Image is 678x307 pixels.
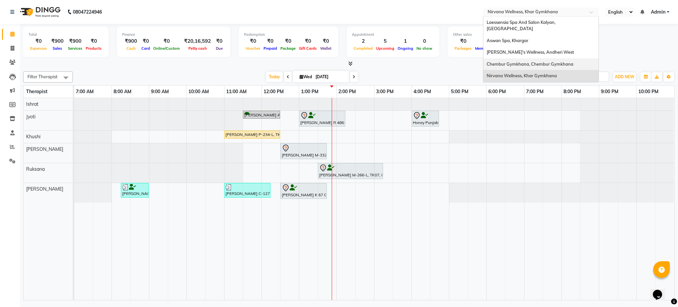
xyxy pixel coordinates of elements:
[352,46,374,51] span: Completed
[487,73,557,78] span: Nirvana Wellness, Khar Gymkhana
[487,49,574,55] span: [PERSON_NAME]'s Wellness, Andheri West
[281,144,326,158] div: [PERSON_NAME] M-332-L, TK05, 12:30 PM-01:45 PM, Swedish / Aroma / Deep tissue- 60 min
[473,37,500,45] div: ₹0
[122,37,140,45] div: ₹900
[26,146,63,152] span: [PERSON_NAME]
[125,46,137,51] span: Cash
[487,87,508,96] a: 6:00 PM
[27,74,58,79] span: Filter Therapist
[415,46,434,51] span: No show
[244,32,333,37] div: Redemption
[112,87,133,96] a: 8:00 AM
[225,132,279,138] div: [PERSON_NAME] P-234-L, TK03, 11:00 AM-12:30 PM, Combo Offer Menicure+Pedicure
[637,87,660,96] a: 10:00 PM
[28,32,103,37] div: Total
[149,87,170,96] a: 9:00 AM
[615,74,634,79] span: ADD NEW
[412,112,438,126] div: Honey Punjabi P-641-O, TK06, 04:00 PM-04:45 PM, Head Neck & Shoulder
[318,46,333,51] span: Wallet
[318,164,382,178] div: [PERSON_NAME] M-266-L, TK07, 01:30 PM-03:15 PM, Swedish / Aroma / Deep tissue- 90 min
[415,37,434,45] div: 0
[26,186,63,192] span: [PERSON_NAME]
[152,46,181,51] span: Online/Custom
[299,87,320,96] a: 1:00 PM
[152,37,181,45] div: ₹0
[453,46,473,51] span: Packages
[396,46,415,51] span: Ongoing
[483,16,599,82] ng-dropdown-panel: Options list
[487,38,528,43] span: Aswan Spa, Khargar
[187,46,209,51] span: Petty cash
[297,46,318,51] span: Gift Cards
[300,112,345,126] div: [PERSON_NAME] R 486-O, TK02, 01:00 PM-02:15 PM, Swedish / Aroma / Deep tissue- 60 min
[140,46,152,51] span: Card
[26,89,47,94] span: Therapist
[396,37,415,45] div: 1
[374,46,396,51] span: Upcoming
[337,87,358,96] a: 2:00 PM
[66,37,84,45] div: ₹900
[412,87,433,96] a: 4:00 PM
[214,37,225,45] div: ₹0
[84,37,103,45] div: ₹0
[66,46,84,51] span: Services
[28,46,49,51] span: Expenses
[122,32,225,37] div: Finance
[121,184,148,197] div: [PERSON_NAME] A 77 L, TK04, 08:15 AM-09:00 AM, Head Neck & Shoulder
[651,9,665,16] span: Admin
[281,184,326,198] div: [PERSON_NAME] K 67 O, TK01, 12:30 PM-01:45 PM, Swedish / Aroma / Deep tissue- 60 min
[51,46,64,51] span: Sales
[140,37,152,45] div: ₹0
[244,46,262,51] span: Voucher
[298,74,314,79] span: Wed
[613,72,636,82] button: ADD NEW
[26,101,38,107] span: Ishrat
[352,37,374,45] div: 2
[262,87,285,96] a: 12:00 PM
[279,37,297,45] div: ₹0
[453,37,473,45] div: ₹0
[524,87,545,96] a: 7:00 PM
[225,184,270,197] div: [PERSON_NAME] C-127-L, TK08, 11:00 AM-12:15 PM, Swedish / Aroma / Deep tissue- 60 min
[374,37,396,45] div: 5
[279,46,297,51] span: Package
[26,166,45,172] span: Ruksana
[318,37,333,45] div: ₹0
[224,87,248,96] a: 11:00 AM
[181,37,214,45] div: ₹20,16,592
[297,37,318,45] div: ₹0
[187,87,211,96] a: 10:00 AM
[26,134,40,140] span: Khushi
[453,32,560,37] div: Other sales
[74,87,95,96] a: 7:00 AM
[352,32,434,37] div: Appointment
[374,87,395,96] a: 3:00 PM
[449,87,470,96] a: 5:00 PM
[599,87,620,96] a: 9:00 PM
[26,114,35,120] span: Jyoti
[49,37,66,45] div: ₹900
[266,72,283,82] span: Today
[244,112,279,118] div: [PERSON_NAME] A-646-O, TK09, 11:30 AM-12:30 PM, Swedish / Aroma / Deep tissue- 60 min
[84,46,103,51] span: Products
[473,46,500,51] span: Memberships
[487,61,573,67] span: Chembur Gymkhana, Chembur Gymkhana
[244,37,262,45] div: ₹0
[487,20,557,31] span: Laessensia Spa And Salon Kalyan, [GEOGRAPHIC_DATA]
[28,37,49,45] div: ₹0
[650,280,671,300] iframe: chat widget
[214,46,224,51] span: Due
[314,72,347,82] input: 2025-09-03
[262,37,279,45] div: ₹0
[73,3,102,21] b: 08047224946
[562,87,583,96] a: 8:00 PM
[262,46,279,51] span: Prepaid
[17,3,62,21] img: logo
